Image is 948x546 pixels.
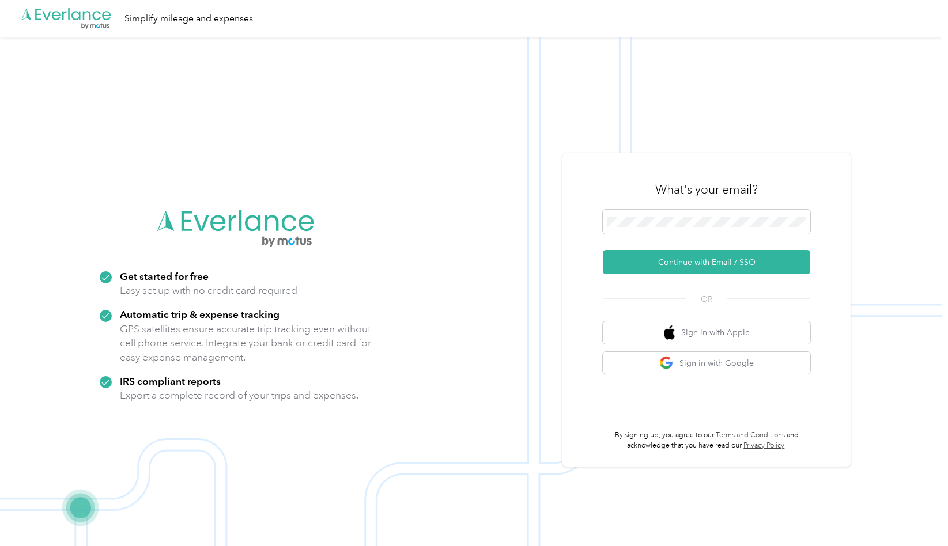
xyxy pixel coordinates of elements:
button: apple logoSign in with Apple [603,321,810,344]
a: Terms and Conditions [716,431,785,439]
strong: Automatic trip & expense tracking [120,308,280,320]
p: GPS satellites ensure accurate trip tracking even without cell phone service. Integrate your bank... [120,322,372,365]
span: OR [686,293,727,305]
div: Simplify mileage and expenses [124,12,253,26]
p: Export a complete record of your trips and expenses. [120,388,358,403]
p: By signing up, you agree to our and acknowledge that you have read our . [603,430,810,450]
strong: IRS compliant reports [120,375,221,387]
h3: What's your email? [655,181,758,198]
a: Privacy Policy [743,441,784,450]
button: Continue with Email / SSO [603,250,810,274]
img: apple logo [664,325,675,340]
strong: Get started for free [120,270,209,282]
img: google logo [659,356,674,370]
button: google logoSign in with Google [603,352,810,374]
p: Easy set up with no credit card required [120,283,297,298]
